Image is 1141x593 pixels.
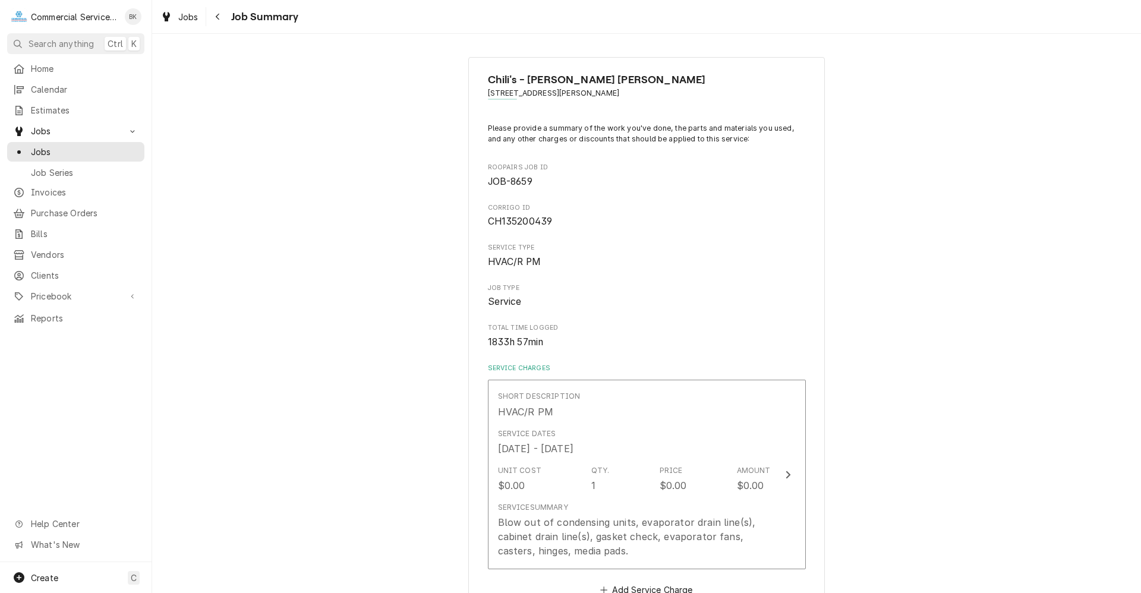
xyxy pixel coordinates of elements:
[31,166,138,179] span: Job Series
[131,572,137,584] span: C
[178,11,198,23] span: Jobs
[7,514,144,534] a: Go to Help Center
[31,104,138,116] span: Estimates
[488,256,541,267] span: HVAC/R PM
[488,216,553,227] span: CH135200439
[488,72,806,108] div: Client Information
[488,123,806,145] p: Please provide a summary of the work you've done, the parts and materials you used, and any other...
[11,8,27,25] div: C
[488,296,522,307] span: Service
[11,8,27,25] div: Commercial Service Co.'s Avatar
[488,203,806,229] div: Corrigo ID
[488,243,806,253] span: Service Type
[488,323,806,349] div: Total Time Logged
[488,295,806,309] span: Job Type
[7,245,144,264] a: Vendors
[498,428,556,439] div: Service Dates
[7,59,144,78] a: Home
[31,248,138,261] span: Vendors
[31,538,137,551] span: What's New
[488,243,806,269] div: Service Type
[660,478,687,493] div: $0.00
[7,308,144,328] a: Reports
[488,323,806,333] span: Total Time Logged
[31,62,138,75] span: Home
[737,478,764,493] div: $0.00
[131,37,137,50] span: K
[7,163,144,182] a: Job Series
[125,8,141,25] div: Brian Key's Avatar
[7,33,144,54] button: Search anythingCtrlK
[488,72,806,88] span: Name
[29,37,94,50] span: Search anything
[31,290,121,302] span: Pricebook
[31,573,58,583] span: Create
[488,283,806,309] div: Job Type
[228,9,299,25] span: Job Summary
[31,125,121,137] span: Jobs
[125,8,141,25] div: BK
[31,269,138,282] span: Clients
[488,255,806,269] span: Service Type
[498,502,568,513] div: Service Summary
[498,405,553,419] div: HVAC/R PM
[498,391,581,402] div: Short Description
[7,286,144,306] a: Go to Pricebook
[488,215,806,229] span: Corrigo ID
[156,7,203,27] a: Jobs
[31,146,138,158] span: Jobs
[108,37,123,50] span: Ctrl
[498,441,573,456] div: [DATE] - [DATE]
[498,478,525,493] div: $0.00
[488,175,806,189] span: Roopairs Job ID
[488,380,806,569] button: Update Line Item
[591,465,610,476] div: Qty.
[31,207,138,219] span: Purchase Orders
[31,11,118,23] div: Commercial Service Co.
[660,465,683,476] div: Price
[31,518,137,530] span: Help Center
[31,83,138,96] span: Calendar
[7,203,144,223] a: Purchase Orders
[488,364,806,373] label: Service Charges
[488,88,806,99] span: Address
[488,283,806,293] span: Job Type
[591,478,595,493] div: 1
[7,182,144,202] a: Invoices
[31,186,138,198] span: Invoices
[488,163,806,188] div: Roopairs Job ID
[31,312,138,324] span: Reports
[488,163,806,172] span: Roopairs Job ID
[7,100,144,120] a: Estimates
[7,142,144,162] a: Jobs
[7,224,144,244] a: Bills
[488,336,544,348] span: 1833h 57min
[31,228,138,240] span: Bills
[209,7,228,26] button: Navigate back
[488,203,806,213] span: Corrigo ID
[498,465,541,476] div: Unit Cost
[488,176,532,187] span: JOB-8659
[737,465,771,476] div: Amount
[7,266,144,285] a: Clients
[488,335,806,349] span: Total Time Logged
[7,80,144,99] a: Calendar
[498,515,771,558] div: Blow out of condensing units, evaporator drain line(s), cabinet drain line(s), gasket check, evap...
[7,121,144,141] a: Go to Jobs
[7,535,144,554] a: Go to What's New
